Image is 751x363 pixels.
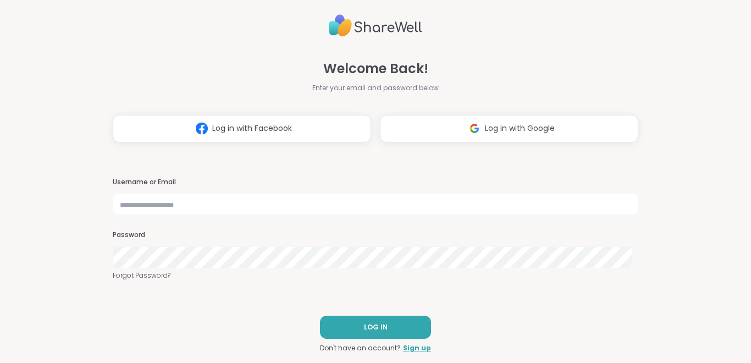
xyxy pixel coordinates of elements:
[323,59,428,79] span: Welcome Back!
[320,316,431,339] button: LOG IN
[113,271,638,280] a: Forgot Password?
[380,115,638,142] button: Log in with Google
[485,123,555,134] span: Log in with Google
[312,83,439,93] span: Enter your email and password below
[364,322,388,332] span: LOG IN
[113,178,638,187] h3: Username or Email
[329,10,422,41] img: ShareWell Logo
[191,118,212,139] img: ShareWell Logomark
[320,343,401,353] span: Don't have an account?
[212,123,292,134] span: Log in with Facebook
[403,343,431,353] a: Sign up
[464,118,485,139] img: ShareWell Logomark
[113,230,638,240] h3: Password
[113,115,371,142] button: Log in with Facebook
